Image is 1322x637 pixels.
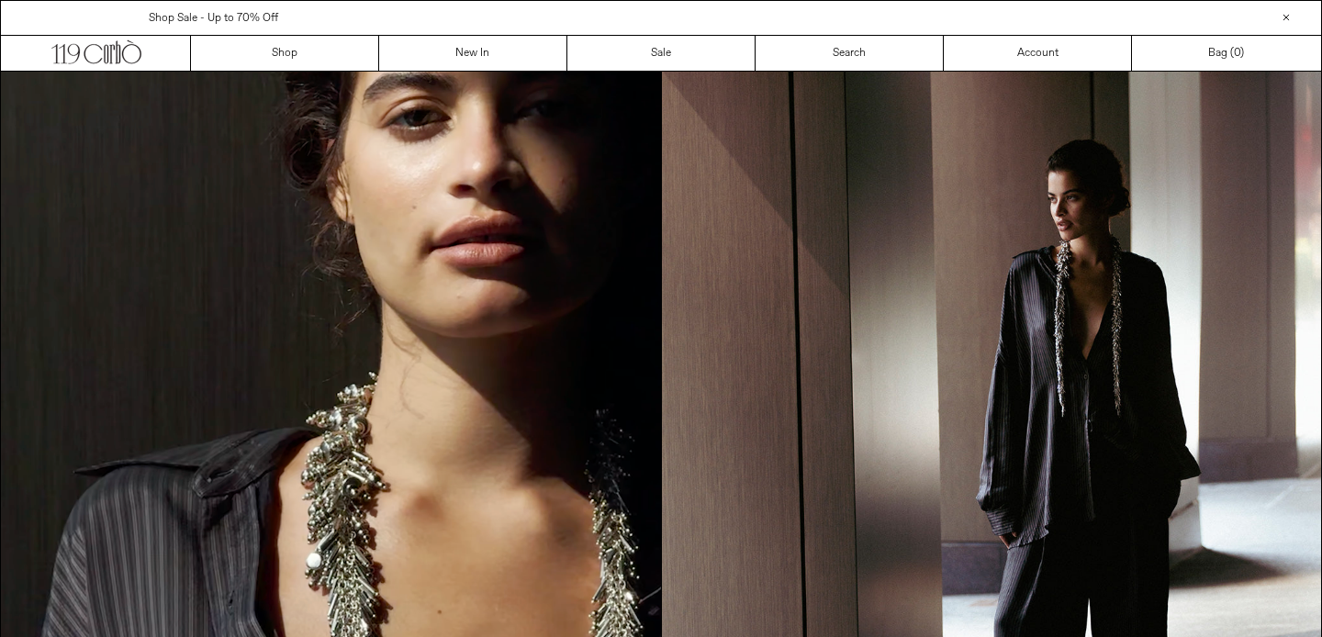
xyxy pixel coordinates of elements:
span: ) [1234,45,1244,61]
span: 0 [1234,46,1240,61]
a: New In [379,36,567,71]
a: Search [756,36,944,71]
a: Account [944,36,1132,71]
a: Bag () [1132,36,1320,71]
a: Shop [191,36,379,71]
a: Shop Sale - Up to 70% Off [149,11,278,26]
a: Sale [567,36,756,71]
